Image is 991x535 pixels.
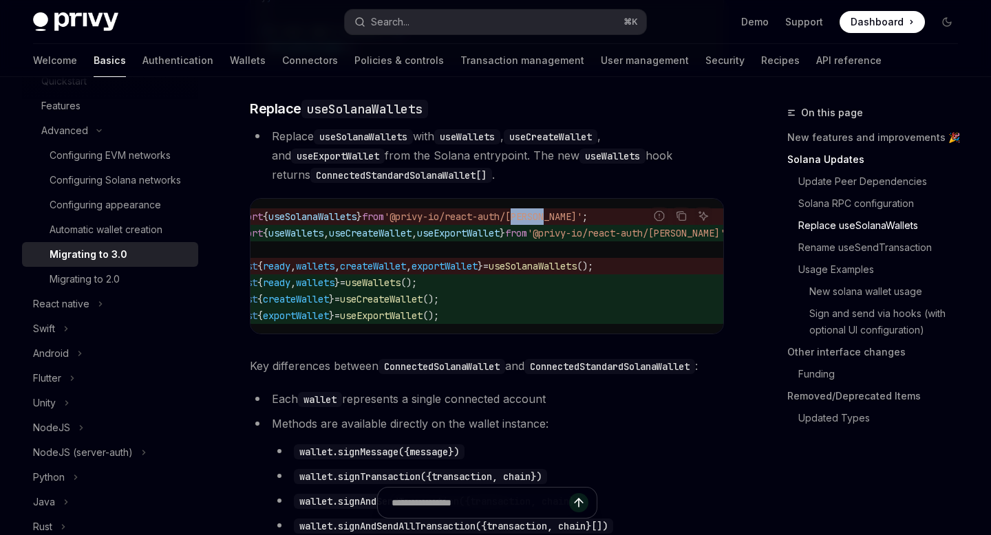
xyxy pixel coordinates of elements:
span: from [505,227,527,239]
span: createWallet [340,260,406,272]
a: Solana RPC configuration [787,193,969,215]
a: Basics [94,44,126,77]
a: Features [22,94,198,118]
span: , [334,260,340,272]
a: API reference [816,44,882,77]
span: useSolanaWallets [268,210,356,223]
span: (); [401,276,417,289]
span: , [412,227,417,239]
a: User management [601,44,689,77]
a: Security [705,44,745,77]
code: useWallets [434,129,500,144]
span: } [500,227,505,239]
span: } [334,276,340,289]
button: Toggle Advanced section [22,118,198,143]
button: Send message [569,493,588,512]
a: Update Peer Dependencies [787,171,969,193]
span: useWallets [268,227,323,239]
span: useCreateWallet [340,293,423,305]
span: Dashboard [851,15,904,29]
code: wallet.signTransaction({transaction, chain}) [294,469,547,484]
span: '@privy-io/react-auth/[PERSON_NAME]' [527,227,725,239]
div: Advanced [41,122,88,139]
li: Replace with , , and from the Solana entrypoint. The new hook returns . [250,127,724,184]
div: NodeJS [33,419,70,436]
span: exportWallet [412,260,478,272]
div: Migrating to 3.0 [50,246,127,263]
a: Rename useSendTransaction [787,237,969,259]
a: Welcome [33,44,77,77]
span: (); [423,309,439,322]
span: { [257,260,263,272]
a: Policies & controls [354,44,444,77]
button: Toggle NodeJS section [22,415,198,440]
span: useCreateWallet [329,227,412,239]
code: wallet.signMessage({message}) [294,444,465,459]
div: Unity [33,395,56,411]
code: ConnectedStandardSolanaWallet[] [310,168,492,183]
span: useExportWallet [417,227,500,239]
span: , [290,260,296,272]
code: useWallets [579,149,646,164]
code: useSolanaWallets [314,129,413,144]
span: Key differences between and : [250,356,724,375]
a: Funding [787,363,969,385]
a: Wallets [230,44,266,77]
code: ConnectedStandardSolanaWallet [524,359,695,374]
img: dark logo [33,12,118,32]
span: } [329,293,334,305]
a: Connectors [282,44,338,77]
a: Replace useSolanaWallets [787,215,969,237]
div: Rust [33,518,52,535]
span: '@privy-io/react-auth/[PERSON_NAME]' [384,210,582,223]
button: Open search [345,10,646,34]
button: Toggle Android section [22,341,198,366]
code: ConnectedSolanaWallet [379,359,505,374]
span: from [362,210,384,223]
input: Ask a question... [392,488,569,518]
button: Toggle dark mode [936,11,958,33]
a: Removed/Deprecated Items [787,385,969,407]
span: On this page [801,105,863,121]
div: Configuring appearance [50,197,161,213]
span: ⌘ K [624,17,638,28]
span: useExportWallet [340,309,423,322]
div: Features [41,98,81,114]
span: (); [423,293,439,305]
code: useExportWallet [291,149,385,164]
span: ready [263,276,290,289]
a: Configuring EVM networks [22,143,198,168]
div: Python [33,469,65,485]
button: Report incorrect code [650,207,668,225]
button: Toggle Java section [22,490,198,514]
a: Configuring appearance [22,193,198,217]
div: Migrating to 2.0 [50,271,120,287]
span: , [406,260,412,272]
a: Demo [741,15,769,29]
code: useCreateWallet [504,129,597,144]
span: useSolanaWallets [489,260,577,272]
a: Dashboard [840,11,925,33]
div: Java [33,494,55,510]
a: Configuring Solana networks [22,168,198,193]
a: New solana wallet usage [787,281,969,303]
button: Toggle Swift section [22,316,198,341]
span: createWallet [263,293,329,305]
span: } [478,260,483,272]
span: , [290,276,296,289]
span: } [329,309,334,322]
div: Android [33,345,69,362]
a: Automatic wallet creation [22,217,198,242]
a: Sign and send via hooks (with optional UI configuration) [787,303,969,341]
span: { [257,309,263,322]
a: Recipes [761,44,800,77]
a: Migrating to 2.0 [22,267,198,292]
li: Each represents a single connected account [250,389,724,408]
a: Migrating to 3.0 [22,242,198,267]
a: New features and improvements 🎉 [787,127,969,149]
button: Toggle Python section [22,465,198,490]
a: Transaction management [460,44,584,77]
span: ready [263,260,290,272]
button: Ask AI [694,207,712,225]
span: { [257,293,263,305]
